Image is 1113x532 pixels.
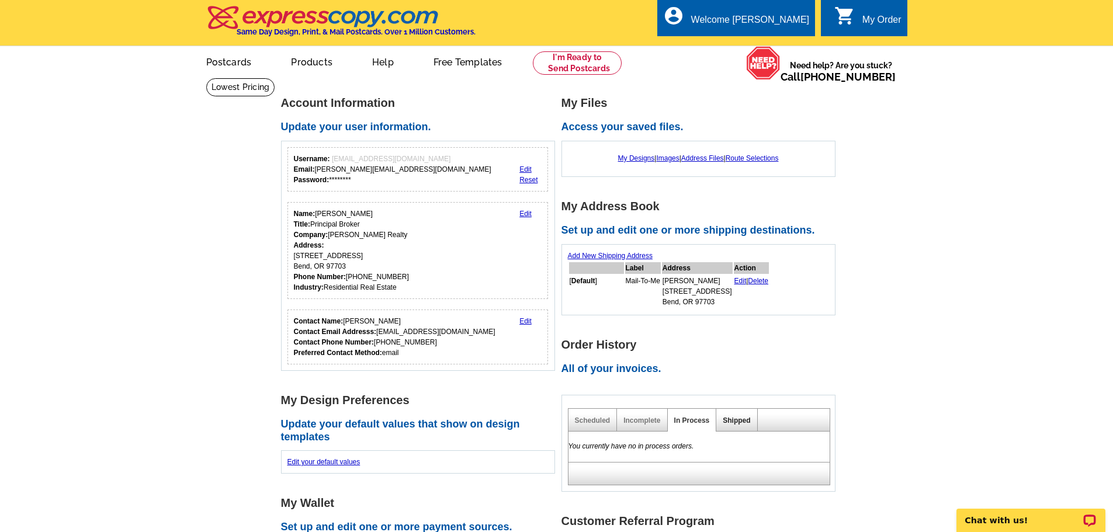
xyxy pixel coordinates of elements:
a: Free Templates [415,47,521,75]
a: Products [272,47,351,75]
strong: Phone Number: [294,273,346,281]
a: Reset [519,176,538,184]
b: Default [571,277,595,285]
a: Add New Shipping Address [568,252,653,260]
div: [PERSON_NAME][EMAIL_ADDRESS][DOMAIN_NAME] ******** [294,154,491,185]
h2: Update your user information. [281,121,561,134]
strong: Username: [294,155,330,163]
a: Address Files [681,154,724,162]
h1: My Address Book [561,200,842,213]
a: Shipped [723,416,750,425]
a: Edit [734,277,747,285]
h4: Same Day Design, Print, & Mail Postcards. Over 1 Million Customers. [237,27,476,36]
a: Route Selections [726,154,779,162]
a: [PHONE_NUMBER] [800,71,896,83]
a: Edit your default values [287,458,360,466]
strong: Address: [294,241,324,249]
h1: Customer Referral Program [561,515,842,527]
strong: Contact Name: [294,317,344,325]
strong: Title: [294,220,310,228]
strong: Industry: [294,283,324,291]
th: Action [734,262,769,274]
h1: Account Information [281,97,561,109]
img: help [746,46,781,80]
span: Call [781,71,896,83]
div: Your personal details. [287,202,549,299]
a: Same Day Design, Print, & Mail Postcards. Over 1 Million Customers. [206,14,476,36]
h2: Update your default values that show on design templates [281,418,561,443]
a: Edit [519,317,532,325]
div: My Order [862,15,902,31]
strong: Company: [294,231,328,239]
div: Welcome [PERSON_NAME] [691,15,809,31]
td: [PERSON_NAME] [STREET_ADDRESS] Bend, OR 97703 [662,275,733,308]
em: You currently have no in process orders. [568,442,694,450]
strong: Contact Phone Number: [294,338,374,346]
i: account_circle [663,5,684,26]
strong: Email: [294,165,315,173]
div: [PERSON_NAME] Principal Broker [PERSON_NAME] Realty [STREET_ADDRESS] Bend, OR 97703 [PHONE_NUMBER... [294,208,409,293]
span: Need help? Are you stuck? [781,60,902,83]
div: | | | [568,147,829,169]
h1: My Files [561,97,842,109]
strong: Preferred Contact Method: [294,349,382,357]
h1: Order History [561,339,842,351]
a: Delete [748,277,768,285]
a: Images [656,154,679,162]
a: Incomplete [623,416,660,425]
h2: Access your saved files. [561,121,842,134]
a: shopping_cart My Order [834,13,902,27]
div: Your login information. [287,147,549,192]
div: Who should we contact regarding order issues? [287,310,549,364]
strong: Password: [294,176,330,184]
span: [EMAIL_ADDRESS][DOMAIN_NAME] [332,155,450,163]
a: In Process [674,416,710,425]
a: Postcards [188,47,271,75]
h1: My Design Preferences [281,394,561,406]
a: Scheduled [575,416,611,425]
h2: Set up and edit one or more shipping destinations. [561,224,842,237]
td: | [734,275,769,308]
strong: Contact Email Addresss: [294,328,377,336]
a: My Designs [618,154,655,162]
div: [PERSON_NAME] [EMAIL_ADDRESS][DOMAIN_NAME] [PHONE_NUMBER] email [294,316,495,358]
th: Label [625,262,661,274]
td: Mail-To-Me [625,275,661,308]
h2: All of your invoices. [561,363,842,375]
a: Edit [519,165,532,173]
td: [ ] [569,275,624,308]
a: Help [353,47,412,75]
iframe: LiveChat chat widget [949,495,1113,532]
a: Edit [519,210,532,218]
strong: Name: [294,210,315,218]
h1: My Wallet [281,497,561,509]
i: shopping_cart [834,5,855,26]
th: Address [662,262,733,274]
